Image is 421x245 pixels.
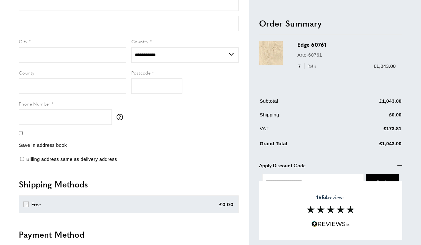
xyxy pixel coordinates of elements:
span: City [19,38,27,44]
td: Grand Total [260,138,338,152]
td: £1,043.00 [339,97,402,109]
span: £1,043.00 [374,63,396,68]
button: More information [117,114,126,120]
h3: Edge 60761 [297,41,396,48]
span: Postcode [131,69,150,76]
span: Apply Coupon [376,178,389,185]
td: £173.81 [339,124,402,137]
h2: Payment Method [19,229,239,240]
p: Arte-60761 [297,51,396,59]
div: £0.00 [219,201,234,208]
td: £1,043.00 [339,138,402,152]
span: Apply Discount Code [259,161,306,169]
td: £0.00 [339,111,402,123]
strong: 1654 [316,193,328,201]
td: Shipping [260,111,338,123]
h2: Order Summary [259,17,402,29]
img: Edge 60761 [259,41,283,65]
span: reviews [316,194,345,200]
span: Rolls [304,63,318,69]
button: Apply Coupon [366,174,399,189]
span: Phone Number [19,100,50,107]
input: Billing address same as delivery address [20,157,24,161]
span: County [19,69,34,76]
span: Save in address book [19,142,67,148]
div: 7 [297,62,318,70]
h2: Shipping Methods [19,178,239,190]
img: Reviews section [307,206,355,213]
td: VAT [260,124,338,137]
span: Billing address same as delivery address [26,156,117,162]
img: Reviews.io 5 stars [311,221,350,227]
div: Free [31,201,41,208]
span: Country [131,38,149,44]
td: Subtotal [260,97,338,109]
